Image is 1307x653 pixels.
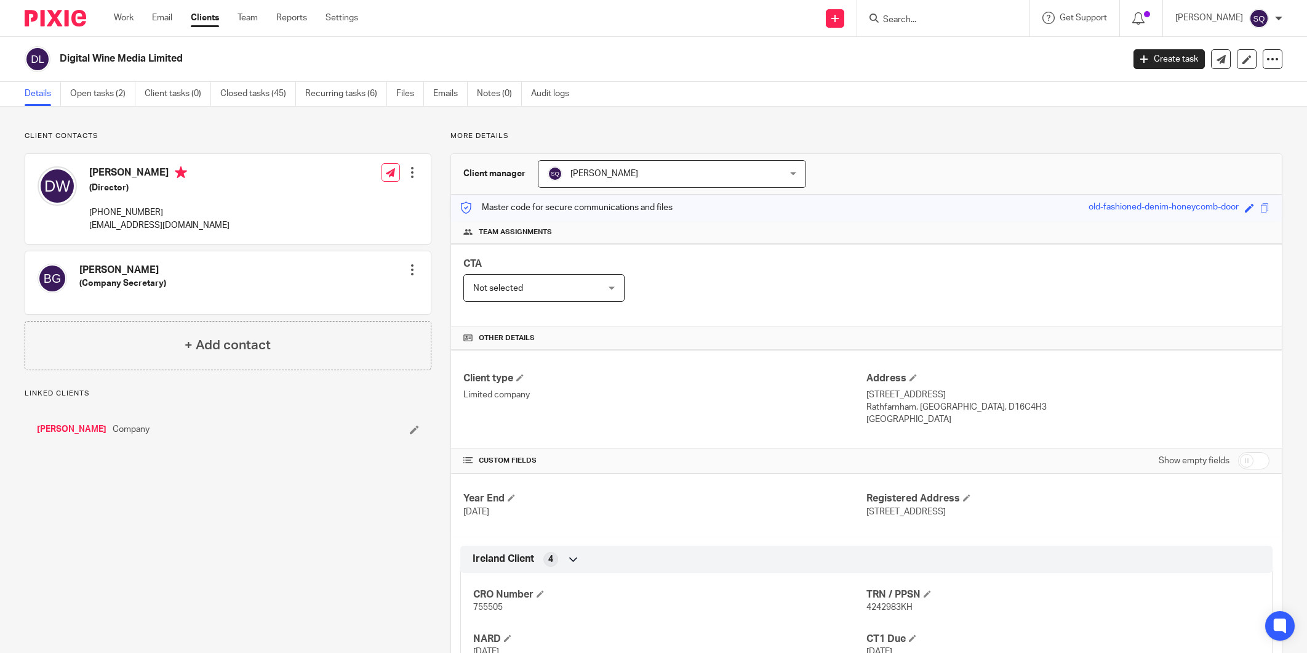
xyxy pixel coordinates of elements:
[866,413,1269,426] p: [GEOGRAPHIC_DATA]
[479,227,552,237] span: Team assignments
[1089,201,1239,215] div: old-fashioned-denim-honeycomb-door
[89,166,230,182] h4: [PERSON_NAME]
[450,131,1282,141] p: More details
[1133,49,1205,69] a: Create task
[37,423,106,436] a: [PERSON_NAME]
[463,508,489,516] span: [DATE]
[38,166,77,206] img: svg%3E
[531,82,578,106] a: Audit logs
[548,553,553,566] span: 4
[89,206,230,219] p: [PHONE_NUMBER]
[866,492,1269,505] h4: Registered Address
[866,389,1269,401] p: [STREET_ADDRESS]
[1159,455,1229,467] label: Show empty fields
[866,372,1269,385] h4: Address
[238,12,258,24] a: Team
[326,12,358,24] a: Settings
[145,82,211,106] a: Client tasks (0)
[89,219,230,232] p: [EMAIL_ADDRESS][DOMAIN_NAME]
[460,201,673,214] p: Master code for secure communications and files
[113,423,150,436] span: Company
[276,12,307,24] a: Reports
[25,82,61,106] a: Details
[473,588,866,601] h4: CRO Number
[570,169,638,178] span: [PERSON_NAME]
[463,456,866,466] h4: CUSTOM FIELDS
[114,12,134,24] a: Work
[1249,9,1269,28] img: svg%3E
[463,168,526,180] h3: Client manager
[1060,14,1107,22] span: Get Support
[185,336,271,355] h4: + Add contact
[866,603,913,612] span: 4242983KH
[305,82,387,106] a: Recurring tasks (6)
[866,401,1269,413] p: Rathfarnham, [GEOGRAPHIC_DATA], D16C4H3
[882,15,993,26] input: Search
[473,284,523,293] span: Not selected
[463,259,482,269] span: CTA
[1175,12,1243,24] p: [PERSON_NAME]
[25,10,86,26] img: Pixie
[479,333,535,343] span: Other details
[396,82,424,106] a: Files
[866,588,1260,601] h4: TRN / PPSN
[463,492,866,505] h4: Year End
[152,12,172,24] a: Email
[463,372,866,385] h4: Client type
[79,264,166,277] h4: [PERSON_NAME]
[38,264,67,293] img: svg%3E
[477,82,522,106] a: Notes (0)
[25,131,431,141] p: Client contacts
[70,82,135,106] a: Open tasks (2)
[60,52,904,65] h2: Digital Wine Media Limited
[463,389,866,401] p: Limited company
[473,553,534,566] span: Ireland Client
[866,508,946,516] span: [STREET_ADDRESS]
[175,166,187,179] i: Primary
[89,182,230,194] h5: (Director)
[433,82,468,106] a: Emails
[79,277,166,290] h5: (Company Secretary)
[866,633,1260,646] h4: CT1 Due
[473,603,503,612] span: 755505
[25,389,431,399] p: Linked clients
[548,166,562,181] img: svg%3E
[220,82,296,106] a: Closed tasks (45)
[25,46,50,72] img: svg%3E
[191,12,219,24] a: Clients
[473,633,866,646] h4: NARD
